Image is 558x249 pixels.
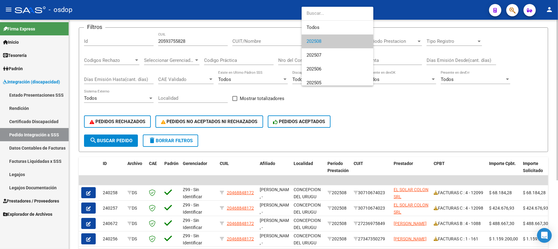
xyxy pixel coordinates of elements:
[307,80,321,86] span: 202505
[307,38,321,44] span: 202508
[537,228,552,243] div: Open Intercom Messenger
[307,21,368,34] span: Todos
[302,6,373,20] input: dropdown search
[307,66,321,72] span: 202506
[307,52,321,58] span: 202507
